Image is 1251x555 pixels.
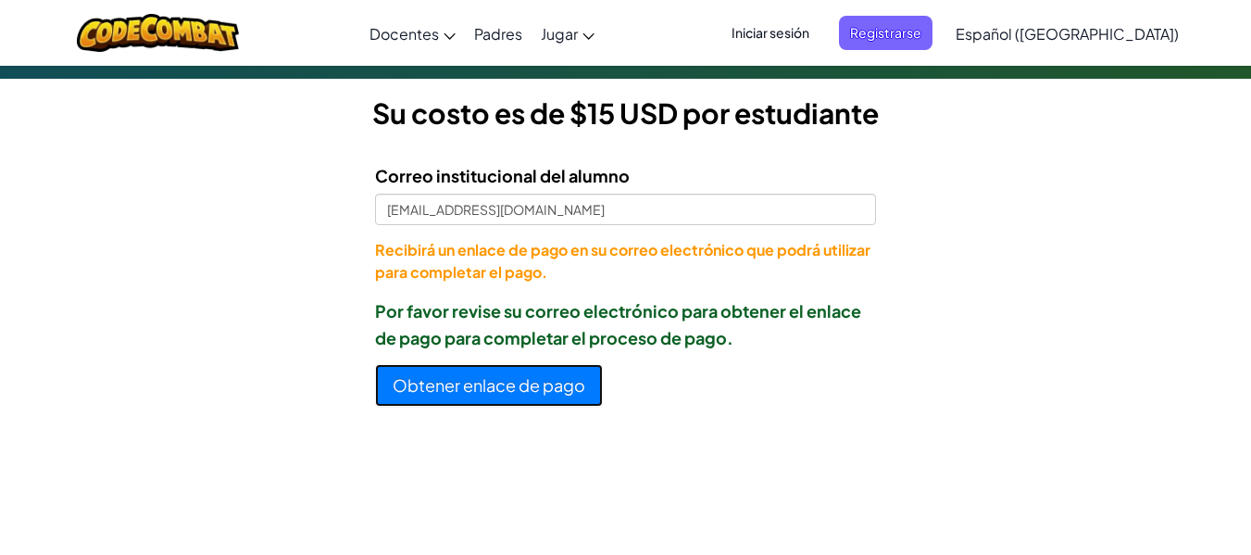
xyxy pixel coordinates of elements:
span: Jugar [541,24,578,44]
button: Obtener enlace de pago [375,364,603,407]
p: Recibirá un enlace de pago en su correo electrónico que podrá utilizar para completar el pago. [375,239,875,284]
span: Español ([GEOGRAPHIC_DATA]) [956,24,1179,44]
p: Por favor revise su correo electrónico para obtener el enlace de pago para completar el proceso d... [375,297,875,351]
a: Padres [465,8,532,58]
a: Jugar [532,8,604,58]
a: Español ([GEOGRAPHIC_DATA]) [946,8,1188,58]
span: Docentes [369,24,439,44]
label: Correo institucional del alumno [375,162,630,189]
a: Docentes [360,8,465,58]
button: Registrarse [839,16,932,50]
button: Iniciar sesión [720,16,820,50]
img: CodeCombat logo [77,14,239,52]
